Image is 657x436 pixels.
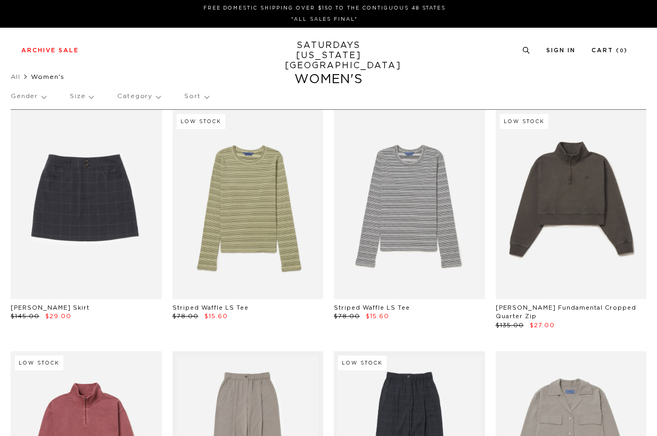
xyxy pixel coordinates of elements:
span: $27.00 [530,322,555,328]
p: Category [117,84,160,109]
a: [PERSON_NAME] Fundamental Cropped Quarter Zip [496,305,636,320]
div: Low Stock [338,356,387,370]
div: Low Stock [500,114,548,129]
a: Cart (0) [592,47,628,53]
a: Striped Waffle LS Tee [173,305,249,311]
p: Gender [11,84,46,109]
a: All [11,74,20,80]
span: $78.00 [173,313,199,319]
span: $15.60 [366,313,389,319]
small: 0 [620,49,624,53]
a: [PERSON_NAME] Skirt [11,305,89,311]
p: FREE DOMESTIC SHIPPING OVER $150 TO THE CONTIGUOUS 48 STATES [26,4,623,12]
a: Sign In [546,47,576,53]
span: Women's [31,74,64,80]
span: $15.60 [204,313,228,319]
a: SATURDAYS[US_STATE][GEOGRAPHIC_DATA] [285,41,373,71]
p: *ALL SALES FINAL* [26,15,623,23]
span: $145.00 [11,313,39,319]
span: $78.00 [334,313,360,319]
div: Low Stock [177,114,225,129]
span: $135.00 [496,322,524,328]
a: Archive Sale [21,47,79,53]
div: Low Stock [15,356,63,370]
p: Sort [184,84,208,109]
p: Size [70,84,93,109]
span: $29.00 [45,313,71,319]
a: Striped Waffle LS Tee [334,305,410,311]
